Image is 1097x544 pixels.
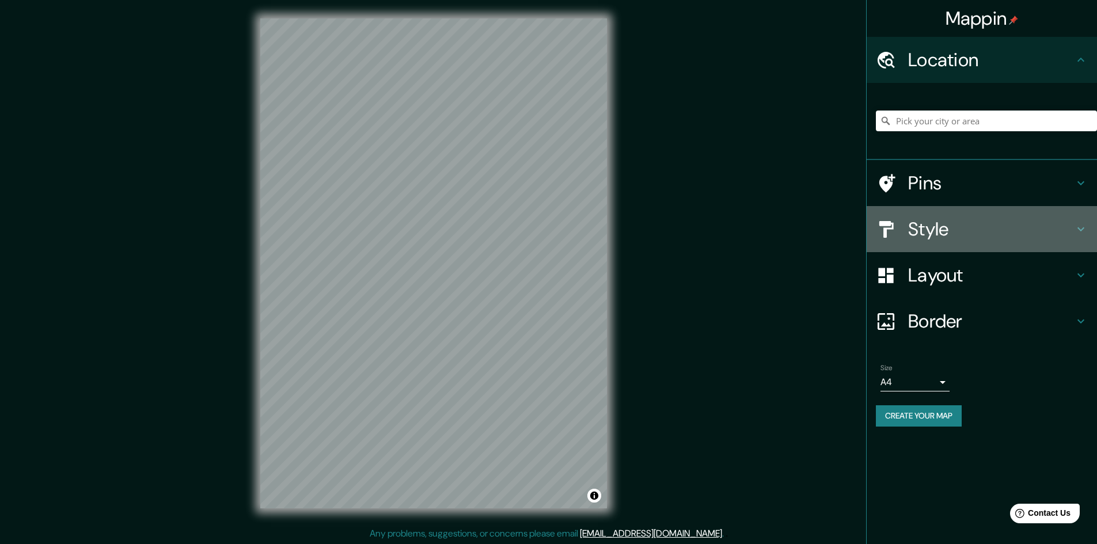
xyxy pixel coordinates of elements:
[370,527,724,541] p: Any problems, suggestions, or concerns please email .
[726,527,728,541] div: .
[908,48,1074,71] h4: Location
[867,37,1097,83] div: Location
[908,264,1074,287] h4: Layout
[876,111,1097,131] input: Pick your city or area
[880,373,950,391] div: A4
[260,18,607,508] canvas: Map
[994,499,1084,531] iframe: Help widget launcher
[724,527,726,541] div: .
[587,489,601,503] button: Toggle attribution
[908,172,1074,195] h4: Pins
[1009,16,1018,25] img: pin-icon.png
[867,206,1097,252] div: Style
[580,527,722,539] a: [EMAIL_ADDRESS][DOMAIN_NAME]
[867,252,1097,298] div: Layout
[867,298,1097,344] div: Border
[880,363,893,373] label: Size
[946,7,1019,30] h4: Mappin
[908,218,1074,241] h4: Style
[867,160,1097,206] div: Pins
[876,405,962,427] button: Create your map
[908,310,1074,333] h4: Border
